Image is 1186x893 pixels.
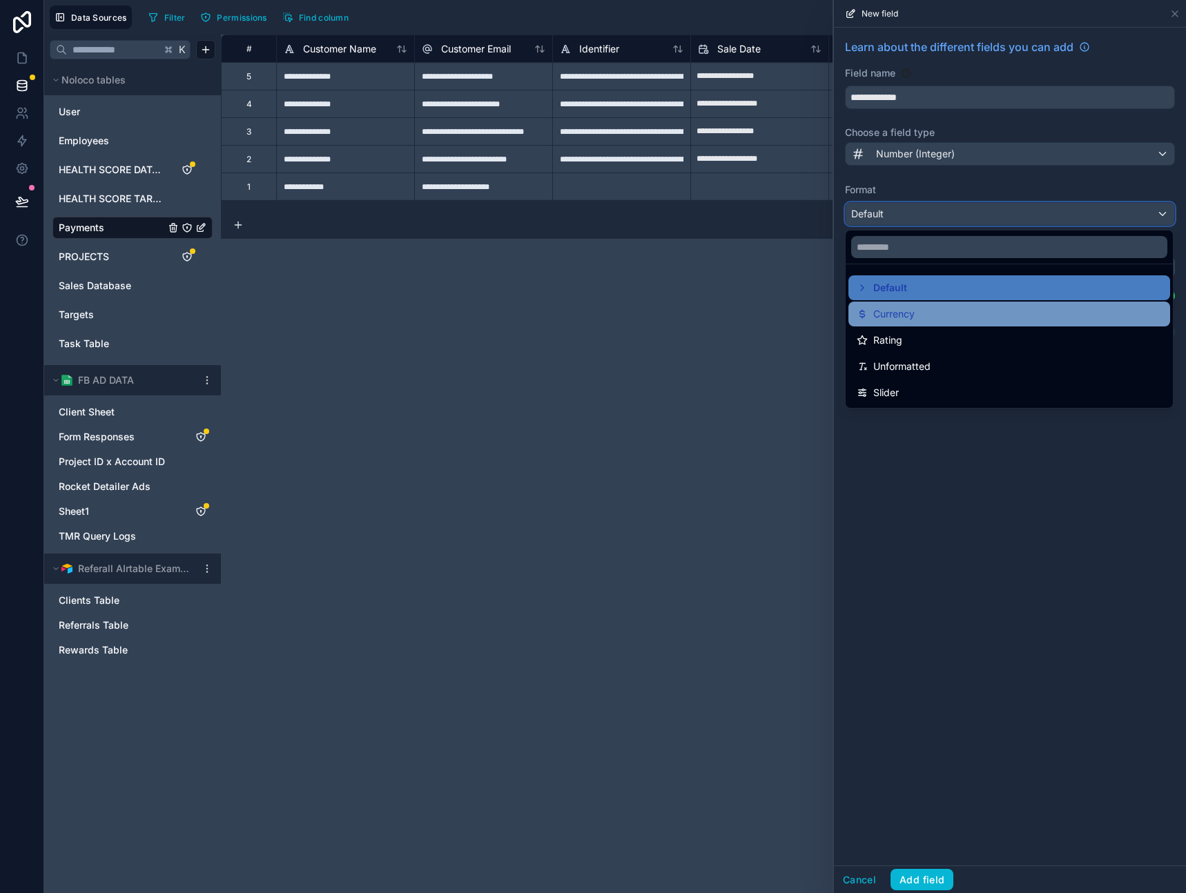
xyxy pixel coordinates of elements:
[50,6,132,29] button: Data Sources
[873,384,899,401] span: Slider
[441,42,511,56] span: Customer Email
[59,337,165,351] a: Task Table
[78,373,134,387] span: FB AD DATA
[59,529,179,543] a: TMR Query Logs
[246,154,251,165] div: 2
[52,246,213,268] div: PROJECTS
[59,134,165,148] a: Employees
[164,12,186,23] span: Filter
[59,643,128,657] span: Rewards Table
[59,455,165,469] span: Project ID x Account ID
[59,593,179,607] a: Clients Table
[52,101,213,123] div: User
[59,529,136,543] span: TMR Query Logs
[873,358,931,375] span: Unformatted
[52,639,213,661] div: Rewards Table
[52,475,213,498] div: Rocket Detailer Ads
[246,126,251,137] div: 3
[59,430,179,444] a: Form Responses
[52,188,213,210] div: HEALTH SCORE TARGET
[177,45,187,55] span: K
[52,159,213,181] div: HEALTH SCORE DATABASE
[717,42,761,56] span: Sale Date
[59,105,165,119] a: User
[52,589,213,611] div: Clients Table
[59,405,179,419] a: Client Sheet
[61,73,126,87] span: Noloco tables
[59,593,119,607] span: Clients Table
[59,279,131,293] span: Sales Database
[61,563,72,574] img: Airtable Logo
[59,134,109,148] span: Employees
[59,221,104,235] span: Payments
[71,12,127,23] span: Data Sources
[143,7,191,28] button: Filter
[52,333,213,355] div: Task Table
[61,375,72,386] img: Google Sheets logo
[59,618,179,632] a: Referrals Table
[247,181,251,193] div: 1
[246,99,252,110] div: 4
[195,7,277,28] a: Permissions
[217,12,266,23] span: Permissions
[59,618,128,632] span: Referrals Table
[59,192,165,206] a: HEALTH SCORE TARGET
[59,504,179,518] a: Sheet1
[50,559,196,578] button: Airtable LogoReferall AIrtable Example
[50,371,196,390] button: Google Sheets logoFB AD DATA
[59,337,109,351] span: Task Table
[52,426,213,448] div: Form Responses
[59,504,89,518] span: Sheet1
[873,306,915,322] span: Currency
[59,308,94,322] span: Targets
[52,451,213,473] div: Project ID x Account ID
[299,12,349,23] span: Find column
[59,250,165,264] a: PROJECTS
[59,643,179,657] a: Rewards Table
[59,250,109,264] span: PROJECTS
[246,71,251,82] div: 5
[52,130,213,152] div: Employees
[59,480,150,493] span: Rocket Detailer Ads
[52,275,213,297] div: Sales Database
[59,105,80,119] span: User
[52,525,213,547] div: TMR Query Logs
[873,332,902,349] span: Rating
[52,217,213,239] div: Payments
[278,7,353,28] button: Find column
[59,480,179,493] a: Rocket Detailer Ads
[195,7,271,28] button: Permissions
[59,279,165,293] a: Sales Database
[52,500,213,522] div: Sheet1
[52,401,213,423] div: Client Sheet
[59,430,135,444] span: Form Responses
[78,562,190,576] span: Referall AIrtable Example
[59,163,165,177] a: HEALTH SCORE DATABASE
[52,614,213,636] div: Referrals Table
[59,405,115,419] span: Client Sheet
[59,221,165,235] a: Payments
[52,304,213,326] div: Targets
[59,455,179,469] a: Project ID x Account ID
[50,70,207,90] button: Noloco tables
[232,43,266,54] div: #
[579,42,619,56] span: Identifier
[59,308,165,322] a: Targets
[873,279,907,296] span: Default
[303,42,376,56] span: Customer Name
